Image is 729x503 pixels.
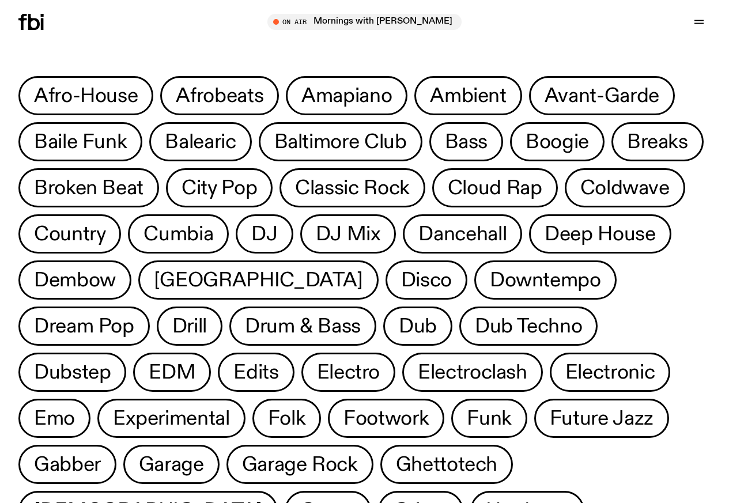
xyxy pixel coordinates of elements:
[383,307,452,346] button: Dub
[414,76,522,115] button: Ambient
[165,131,236,153] span: Balearic
[18,214,121,254] button: Country
[396,453,497,476] span: Ghettotech
[317,361,380,384] span: Electro
[34,177,143,199] span: Broken Beat
[545,85,659,107] span: Avant-Garde
[451,399,527,438] button: Funk
[160,76,279,115] button: Afrobeats
[251,223,277,245] span: DJ
[233,361,278,384] span: Edits
[259,122,422,161] button: Baltimore Club
[226,445,373,484] button: Garage Rock
[34,131,127,153] span: Baile Funk
[18,399,90,438] button: Emo
[34,407,75,430] span: Emo
[97,399,245,438] button: Experimental
[445,131,488,153] span: Bass
[380,445,513,484] button: Ghettotech
[138,260,379,300] button: [GEOGRAPHIC_DATA]
[300,214,396,254] button: DJ Mix
[490,269,601,292] span: Downtempo
[166,168,273,207] button: City Pop
[128,214,229,254] button: Cumbia
[279,168,425,207] button: Classic Rock
[529,214,671,254] button: Deep House
[18,353,126,392] button: Dubstep
[133,353,211,392] button: EDM
[18,168,159,207] button: Broken Beat
[343,407,429,430] span: Footwork
[18,260,131,300] button: Dembow
[402,353,543,392] button: Electroclash
[534,399,669,438] button: Future Jazz
[627,131,688,153] span: Breaks
[18,76,153,115] button: Afro-House
[149,361,195,384] span: EDM
[432,168,558,207] button: Cloud Rap
[611,122,704,161] button: Breaks
[176,85,263,107] span: Afrobeats
[399,315,437,338] span: Dub
[34,269,116,292] span: Dembow
[34,85,138,107] span: Afro-House
[149,122,251,161] button: Balearic
[550,407,654,430] span: Future Jazz
[245,315,361,338] span: Drum & Bass
[295,177,410,199] span: Classic Rock
[34,315,134,338] span: Dream Pop
[545,223,655,245] span: Deep House
[429,122,504,161] button: Bass
[267,14,462,30] button: On AirMornings with [PERSON_NAME]
[401,269,452,292] span: Disco
[510,122,605,161] button: Boogie
[565,168,685,207] button: Coldwave
[286,76,407,115] button: Amapiano
[172,315,207,338] span: Drill
[418,361,527,384] span: Electroclash
[182,177,257,199] span: City Pop
[34,361,111,384] span: Dubstep
[236,214,293,254] button: DJ
[242,453,358,476] span: Garage Rock
[143,223,213,245] span: Cumbia
[565,361,655,384] span: Electronic
[18,122,142,161] button: Baile Funk
[403,214,522,254] button: Dancehall
[430,85,506,107] span: Ambient
[154,269,363,292] span: [GEOGRAPHIC_DATA]
[157,307,222,346] button: Drill
[550,353,670,392] button: Electronic
[526,131,589,153] span: Boogie
[34,453,101,476] span: Gabber
[301,85,392,107] span: Amapiano
[418,223,507,245] span: Dancehall
[252,399,322,438] button: Folk
[123,445,220,484] button: Garage
[529,76,675,115] button: Avant-Garde
[34,223,105,245] span: Country
[467,407,512,430] span: Funk
[580,177,670,199] span: Coldwave
[229,307,376,346] button: Drum & Bass
[316,223,381,245] span: DJ Mix
[459,307,598,346] button: Dub Techno
[301,353,395,392] button: Electro
[475,315,582,338] span: Dub Techno
[386,260,467,300] button: Disco
[274,131,407,153] span: Baltimore Club
[18,307,150,346] button: Dream Pop
[18,445,116,484] button: Gabber
[218,353,294,392] button: Edits
[113,407,230,430] span: Experimental
[268,407,306,430] span: Folk
[139,453,204,476] span: Garage
[474,260,617,300] button: Downtempo
[328,399,444,438] button: Footwork
[448,177,542,199] span: Cloud Rap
